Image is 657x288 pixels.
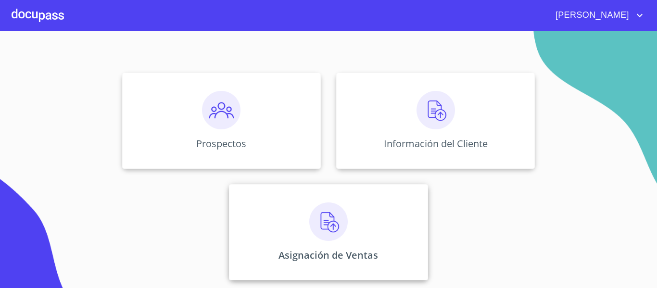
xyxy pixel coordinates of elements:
p: Información del Cliente [384,137,488,150]
span: [PERSON_NAME] [548,8,634,23]
p: Asignación de Ventas [278,249,378,262]
img: carga.png [309,202,348,241]
img: prospectos.png [202,91,240,129]
img: carga.png [417,91,455,129]
button: account of current user [548,8,645,23]
p: Prospectos [196,137,246,150]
